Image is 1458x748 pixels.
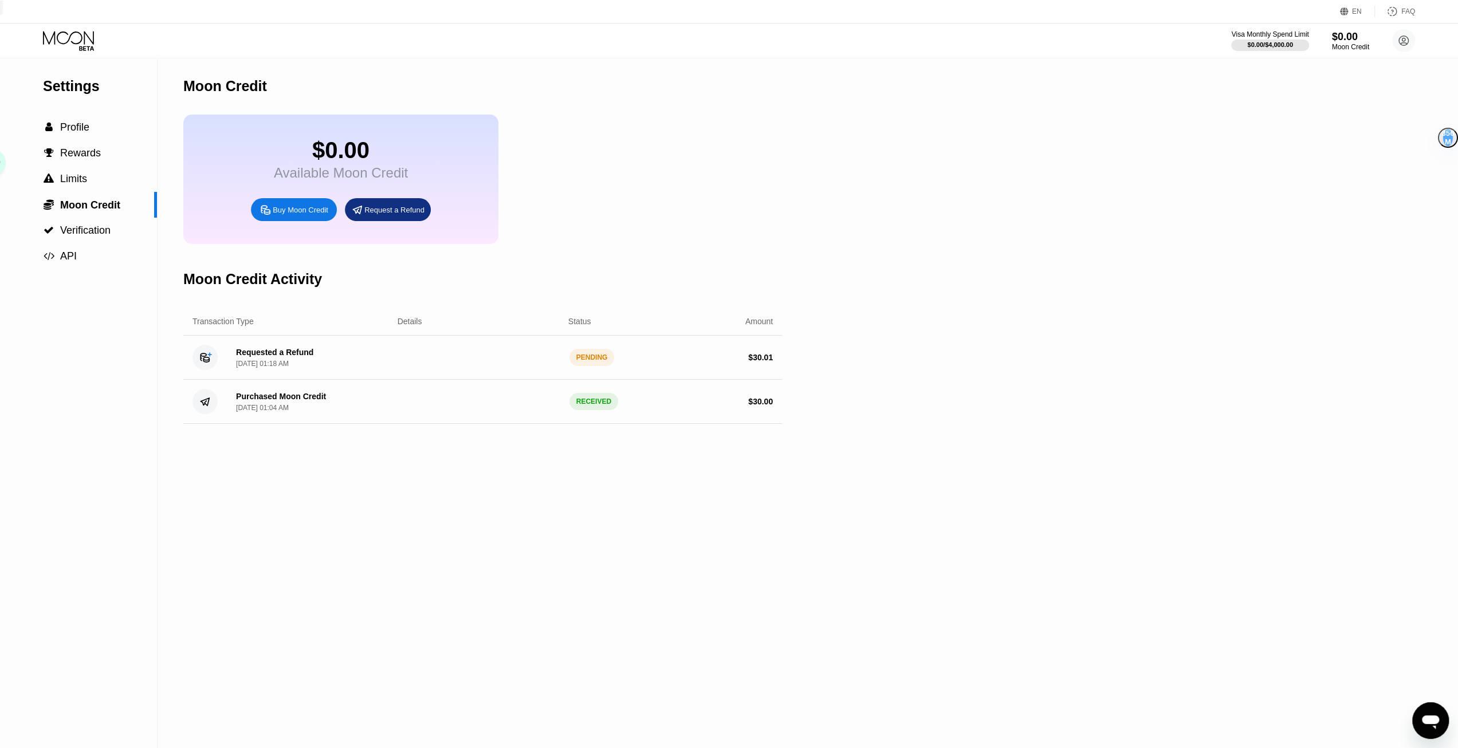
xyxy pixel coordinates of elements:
[43,225,54,235] div: 
[748,353,773,362] div: $ 30.01
[1375,6,1415,17] div: FAQ
[568,317,591,326] div: Status
[1401,7,1415,15] div: FAQ
[274,165,408,181] div: Available Moon Credit
[251,198,337,221] div: Buy Moon Credit
[345,198,431,221] div: Request a Refund
[236,360,289,368] div: [DATE] 01:18 AM
[1332,31,1369,51] div: $0.00Moon Credit
[1231,30,1308,38] div: Visa Monthly Spend Limit
[1352,7,1362,15] div: EN
[44,199,54,210] span: 
[236,392,326,401] div: Purchased Moon Credit
[60,121,89,133] span: Profile
[1412,702,1449,739] iframe: 启动消息传送窗口的按钮
[60,147,101,159] span: Rewards
[60,199,120,211] span: Moon Credit
[1247,41,1293,48] div: $0.00 / $4,000.00
[43,199,54,210] div: 
[183,78,267,95] div: Moon Credit
[43,78,157,95] div: Settings
[183,271,322,288] div: Moon Credit Activity
[1332,43,1369,51] div: Moon Credit
[1332,31,1369,43] div: $0.00
[273,205,328,215] div: Buy Moon Credit
[748,397,773,406] div: $ 30.00
[364,205,425,215] div: Request a Refund
[44,251,54,261] span: 
[43,148,54,158] div: 
[43,251,54,261] div: 
[398,317,422,326] div: Details
[569,393,618,410] div: RECEIVED
[236,404,289,412] div: [DATE] 01:04 AM
[44,148,54,158] span: 
[43,174,54,184] div: 
[44,174,54,184] span: 
[274,137,408,163] div: $0.00
[44,225,54,235] span: 
[1231,30,1308,51] div: Visa Monthly Spend Limit$0.00/$4,000.00
[60,173,87,184] span: Limits
[60,250,77,262] span: API
[192,317,254,326] div: Transaction Type
[1340,6,1375,17] div: EN
[236,348,313,357] div: Requested a Refund
[569,349,615,366] div: PENDING
[45,122,53,132] span: 
[43,122,54,132] div: 
[745,317,773,326] div: Amount
[60,225,111,236] span: Verification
